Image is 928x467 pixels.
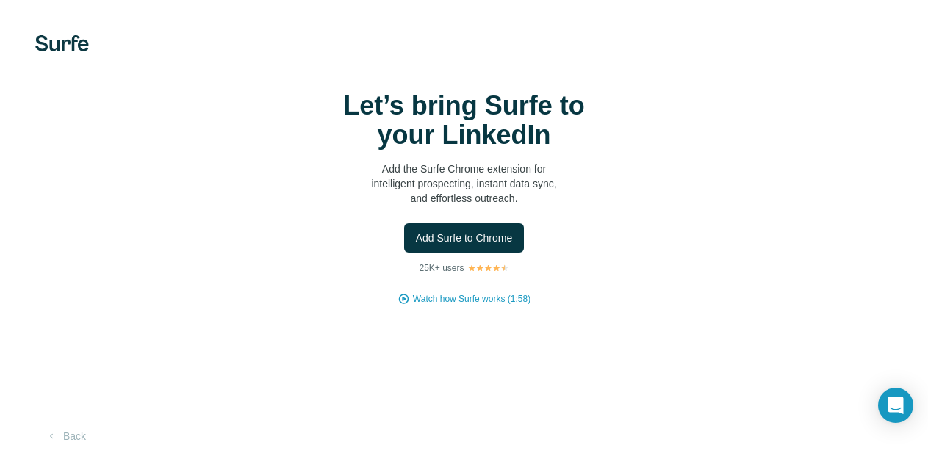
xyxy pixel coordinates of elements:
button: Back [35,423,96,449]
img: Surfe's logo [35,35,89,51]
div: Open Intercom Messenger [878,388,913,423]
button: Add Surfe to Chrome [404,223,525,253]
p: Add the Surfe Chrome extension for intelligent prospecting, instant data sync, and effortless out... [317,162,611,206]
button: Watch how Surfe works (1:58) [413,292,530,305]
span: Add Surfe to Chrome [416,231,513,245]
h1: Let’s bring Surfe to your LinkedIn [317,91,611,150]
img: Rating Stars [467,264,509,272]
p: 25K+ users [419,261,464,275]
